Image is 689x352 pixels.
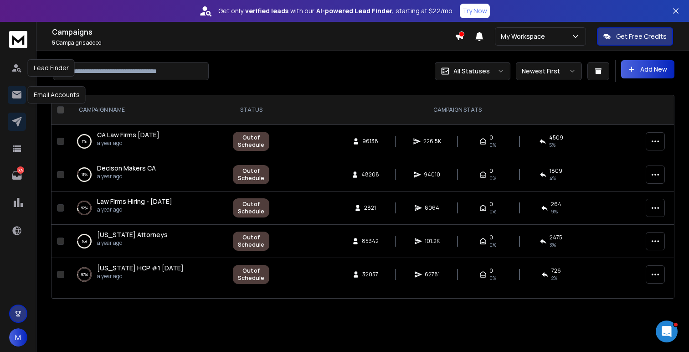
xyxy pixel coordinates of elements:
[97,264,184,272] span: [US_STATE] HCP #1 [DATE]
[28,86,86,104] div: Email Accounts
[362,238,379,245] span: 85342
[9,328,27,347] button: M
[425,238,440,245] span: 101.2K
[97,264,184,273] a: [US_STATE] HCP #1 [DATE]
[68,95,227,125] th: CAMPAIGN NAME
[52,26,455,37] h1: Campaigns
[549,141,555,149] span: 5 %
[551,201,561,208] span: 264
[68,192,227,225] td: 92%Law FIrms Hiring - [DATE]a year ago
[68,158,227,192] td: 11%Decison Makers CAa year ago
[453,67,490,76] p: All Statuses
[550,175,556,182] span: 4 %
[656,321,678,342] iframe: Intercom live chat
[97,230,168,239] a: [US_STATE] Attorneys
[8,166,26,185] a: 389
[97,197,172,206] a: Law FIrms Hiring - [DATE]
[82,137,87,146] p: 1 %
[362,271,378,278] span: 32057
[489,167,493,175] span: 0
[97,239,168,247] p: a year ago
[489,241,496,248] span: 0%
[501,32,549,41] p: My Workspace
[425,271,440,278] span: 62781
[97,206,172,213] p: a year ago
[551,208,558,215] span: 9 %
[597,27,673,46] button: Get Free Credits
[460,4,490,18] button: Try Now
[81,270,88,279] p: 97 %
[550,241,556,248] span: 3 %
[550,167,562,175] span: 1809
[238,267,264,282] div: Out of Schedule
[238,134,264,149] div: Out of Schedule
[97,173,156,180] p: a year ago
[68,125,227,158] td: 1%CA Law Firms [DATE]a year ago
[245,6,288,16] strong: verified leads
[52,39,455,47] p: Campaigns added
[52,39,55,47] span: 5
[316,6,394,16] strong: AI-powered Lead Finder,
[489,201,493,208] span: 0
[238,167,264,182] div: Out of Schedule
[68,225,227,258] td: 6%[US_STATE] Attorneysa year ago
[238,234,264,248] div: Out of Schedule
[551,267,561,274] span: 726
[550,234,562,241] span: 2475
[81,203,88,212] p: 92 %
[551,274,557,282] span: 2 %
[489,175,496,182] span: 0%
[275,95,640,125] th: CAMPAIGN STATS
[218,6,452,16] p: Get only with our starting at $22/mo
[423,138,441,145] span: 226.5K
[621,60,674,78] button: Add New
[616,32,667,41] p: Get Free Credits
[361,171,379,178] span: 48208
[463,6,487,16] p: Try Now
[425,204,439,212] span: 8064
[489,234,493,241] span: 0
[97,140,159,147] p: a year ago
[489,267,493,274] span: 0
[97,273,184,280] p: a year ago
[489,141,496,149] span: 0%
[489,208,496,215] span: 0%
[489,274,496,282] span: 0%
[489,134,493,141] span: 0
[516,62,582,80] button: Newest First
[97,130,159,140] a: CA Law Firms [DATE]
[82,170,87,179] p: 11 %
[68,258,227,291] td: 97%[US_STATE] HCP #1 [DATE]a year ago
[97,164,156,172] span: Decison Makers CA
[17,166,24,174] p: 389
[227,95,275,125] th: STATUS
[424,171,440,178] span: 94010
[362,138,378,145] span: 96138
[238,201,264,215] div: Out of Schedule
[82,237,87,246] p: 6 %
[97,164,156,173] a: Decison Makers CA
[28,59,75,77] div: Lead Finder
[9,31,27,48] img: logo
[364,204,376,212] span: 2821
[549,134,563,141] span: 4509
